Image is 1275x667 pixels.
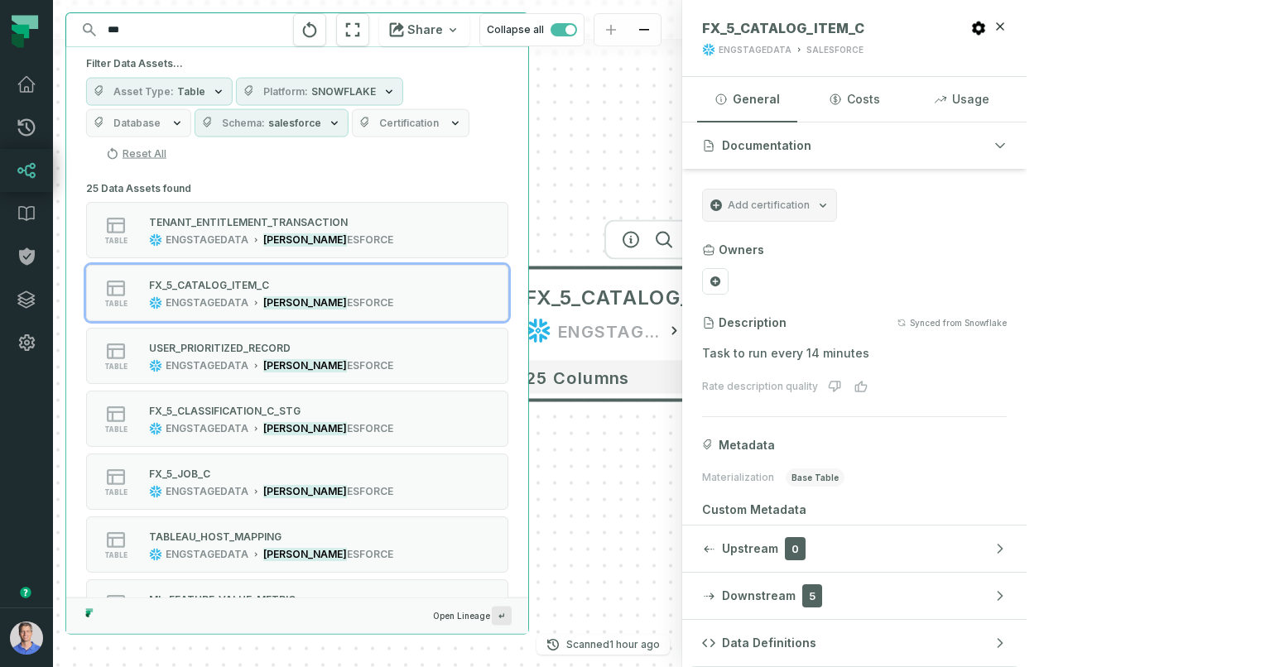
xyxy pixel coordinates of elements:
button: Synced from Snowflake [897,318,1007,328]
button: tableENGSTAGEDATA[PERSON_NAME]ESFORCE [86,453,508,510]
button: zoom out [628,14,661,46]
mark: [PERSON_NAME] [263,359,347,372]
button: Schemasalesforce [195,109,349,137]
div: Suggestions [66,177,528,597]
span: ESFORCE [347,296,393,310]
div: Tooltip anchor [18,585,33,600]
button: tableENGSTAGEDATA[PERSON_NAME]ESFORCE [86,265,508,321]
h5: Filter Data Assets... [86,57,508,70]
button: tableENGSTAGEDATA[PERSON_NAME]ESFORCE [86,579,508,636]
span: FX_5_CATALOG_ITEM_C [702,20,864,36]
button: Upstream0 [682,525,1027,572]
div: SALESFORCE [263,485,393,498]
span: Documentation [722,137,811,154]
relative-time: Oct 5, 2025, 7:01 PM GMT+3 [609,638,660,650]
button: Database [86,109,191,137]
span: Materialization [702,471,774,484]
div: ENGSTAGEDATA [166,548,248,561]
div: ML_FEATURE_VALUE_METRIC [149,593,296,605]
button: tableENGSTAGEDATA[PERSON_NAME]ESFORCE [86,516,508,573]
span: Platform [263,85,308,98]
button: Collapse all [479,13,585,46]
img: avatar of Barak Forgoun [10,621,43,655]
span: table [104,488,127,497]
span: SNOWFLAKE [311,85,376,98]
h3: Description [719,314,787,331]
span: ESFORCE [347,233,393,247]
button: Share [379,13,469,46]
button: Scanned[DATE] 7:01:40 PM [536,635,670,655]
span: Upstream [722,540,778,557]
p: Task to run every 14 minutes [702,344,1007,363]
h3: Owners [719,242,764,258]
span: table [104,551,127,559]
span: FX_5_CATALOG_ITEM_C [525,285,765,311]
span: Downstream [722,588,796,604]
span: table [104,362,127,371]
span: table [104,237,127,245]
div: ENGSTAGEDATA [166,359,248,372]
div: Add certification [702,189,837,222]
button: Data Definitions [682,620,1027,666]
button: General [697,77,797,122]
div: SALESFORCE [263,548,393,561]
div: USER_PRIORITIZED_RECORD [149,341,291,353]
span: table [104,300,127,308]
div: SALESFORCE [263,233,393,247]
button: tableENGSTAGEDATA[PERSON_NAME]ESFORCE [86,202,508,258]
p: Scanned [566,636,660,653]
div: SALESFORCE [263,296,393,310]
mark: [PERSON_NAME] [263,485,347,498]
div: ENGSTAGEDATA [558,318,659,344]
button: tableENGSTAGEDATA[PERSON_NAME]ESFORCE [86,328,508,384]
span: Table [177,85,205,98]
span: ESFORCE [347,548,393,561]
button: PlatformSNOWFLAKE [236,78,403,106]
span: Add certification [728,199,810,212]
div: ENGSTAGEDATA [719,44,791,56]
div: SALESFORCE [263,359,393,372]
span: 0 [785,537,806,560]
mark: [PERSON_NAME] [263,233,347,247]
div: ENGSTAGEDATA [166,422,248,435]
mark: [PERSON_NAME] [263,422,347,435]
span: 5 [802,584,822,607]
span: ESFORCE [347,359,393,372]
div: TABLEAU_HOST_MAPPING [149,530,281,542]
button: tableENGSTAGEDATA[PERSON_NAME]ESFORCE [86,391,508,447]
span: ESFORCE [347,485,393,498]
div: SALESFORCE [806,44,864,56]
mark: [PERSON_NAME] [263,548,347,561]
div: SALESFORCE [263,422,393,435]
button: Downstream5 [682,573,1027,619]
div: ENGSTAGEDATA [166,296,248,310]
span: base table [786,468,844,487]
div: ENGSTAGEDATA [166,233,248,247]
span: Asset Type [113,85,174,98]
button: Certification [352,109,469,137]
span: Data Definitions [722,635,816,651]
button: Documentation [682,122,1027,169]
button: Asset TypeTable [86,78,233,106]
span: Database [113,117,161,130]
button: Costs [804,77,904,122]
span: Custom Metadata [702,501,1007,518]
span: Open Lineage [433,606,512,625]
span: salesforce [268,117,321,130]
span: Schema [222,117,265,130]
span: ESFORCE [347,422,393,435]
div: FX_5_CATALOG_ITEM_C [149,278,269,290]
span: Press ↵ to add a new Data Asset to the graph [492,606,512,625]
span: 25 columns [525,367,629,387]
span: Metadata [719,437,775,453]
div: FX_5_JOB_C [149,467,210,479]
button: Usage [912,77,1012,122]
mark: [PERSON_NAME] [263,296,347,310]
div: ENGSTAGEDATA [166,485,248,498]
div: FX_5_CLASSIFICATION_C_STG [149,404,301,416]
span: table [104,425,127,434]
button: Reset All [99,141,173,167]
span: Certification [379,117,439,130]
div: TENANT_ENTITLEMENT_TRANSACTION [149,215,348,228]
